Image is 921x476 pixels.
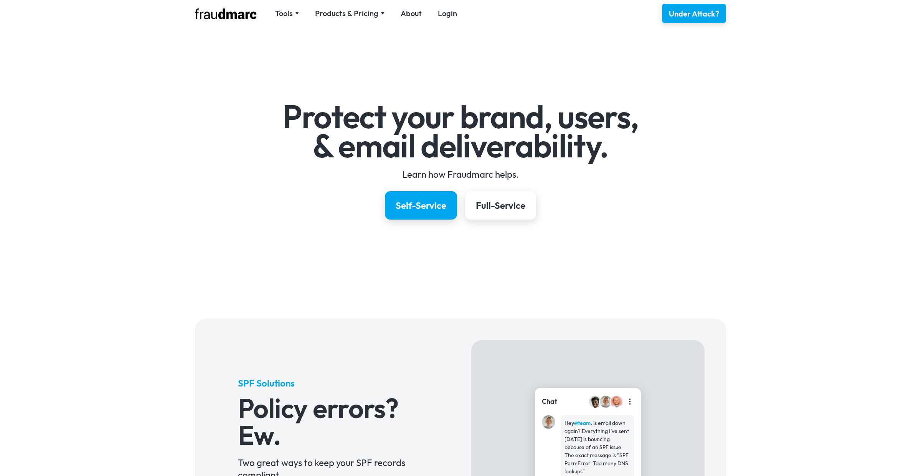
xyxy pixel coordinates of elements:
h1: Protect your brand, users, & email deliverability. [238,102,683,160]
div: Hey , is email down again? Everything I've sent [DATE] is bouncing because of an SPF issue. The e... [564,419,630,476]
a: Full-Service [465,191,536,220]
div: Products & Pricing [315,8,378,19]
div: Learn how Fraudmarc helps. [238,168,683,180]
a: Login [438,8,457,19]
div: Tools [275,8,299,19]
strong: @team [574,420,591,426]
a: Self-Service [385,191,457,220]
div: Chat [542,397,557,407]
div: Under Attack? [669,8,719,19]
a: About [401,8,422,19]
div: Tools [275,8,293,19]
div: Self-Service [396,199,446,212]
h5: SPF Solutions [238,377,429,389]
a: Under Attack? [662,4,726,23]
div: Products & Pricing [315,8,385,19]
h3: Policy errors? Ew. [238,395,429,448]
div: Full-Service [476,199,525,212]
